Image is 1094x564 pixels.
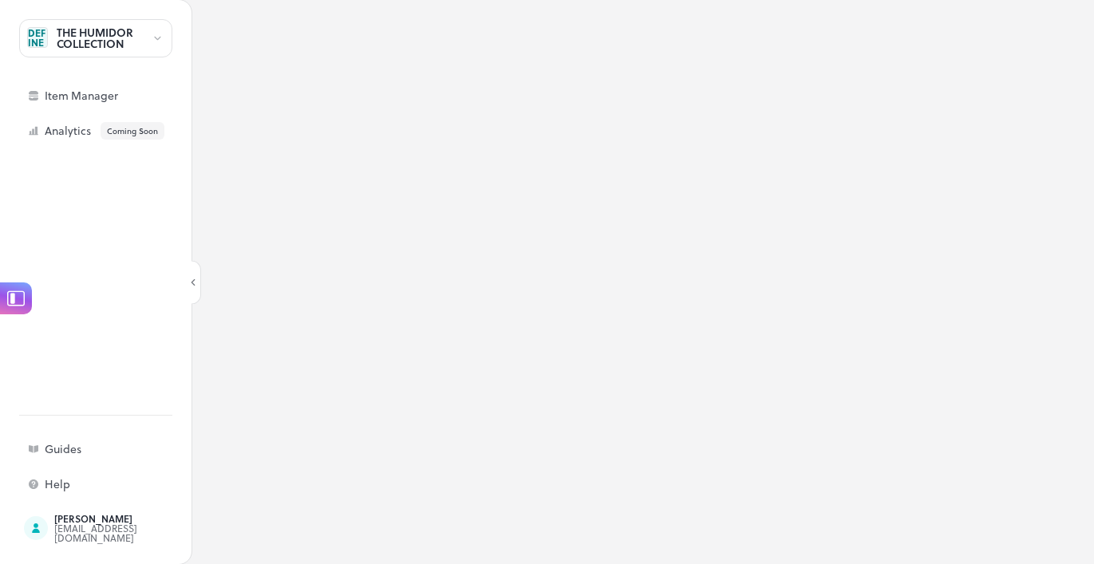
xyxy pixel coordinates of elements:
div: Coming Soon [101,122,164,140]
div: Help [45,479,204,490]
div: [EMAIL_ADDRESS][DOMAIN_NAME] [54,523,204,542]
div: THE HUMIDOR COLLECTION [57,27,152,49]
div: UNDEFINEDT [27,27,48,48]
div: Guides [45,444,204,455]
div: [PERSON_NAME] [54,514,204,523]
div: Analytics [45,122,204,140]
div: Item Manager [45,90,204,101]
